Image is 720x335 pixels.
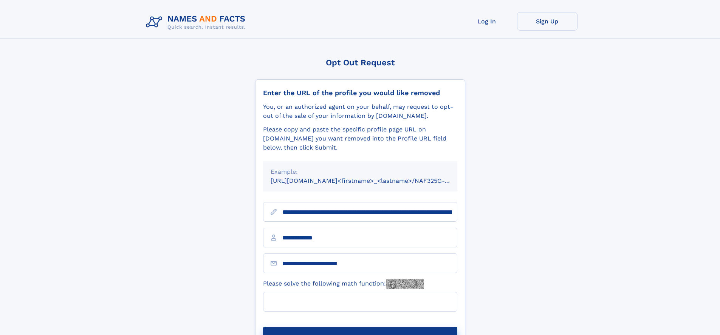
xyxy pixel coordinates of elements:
[263,102,457,120] div: You, or an authorized agent on your behalf, may request to opt-out of the sale of your informatio...
[457,12,517,31] a: Log In
[255,58,465,67] div: Opt Out Request
[263,89,457,97] div: Enter the URL of the profile you would like removed
[263,279,424,289] label: Please solve the following math function:
[271,177,472,184] small: [URL][DOMAIN_NAME]<firstname>_<lastname>/NAF325G-xxxxxxxx
[143,12,252,32] img: Logo Names and Facts
[263,125,457,152] div: Please copy and paste the specific profile page URL on [DOMAIN_NAME] you want removed into the Pr...
[517,12,578,31] a: Sign Up
[271,167,450,176] div: Example:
